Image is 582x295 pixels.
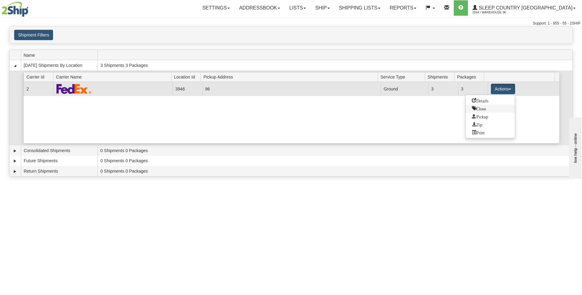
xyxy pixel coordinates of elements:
[466,97,515,105] a: Go to Details view
[466,121,515,128] a: Zip and Download All Shipping Documents
[98,166,572,176] td: 0 Shipments 0 Packages
[477,5,572,10] span: Sleep Country [GEOGRAPHIC_DATA]
[24,82,53,96] td: 2
[198,0,234,16] a: Settings
[472,98,488,102] span: Details
[12,148,18,154] a: Expand
[234,0,285,16] a: Addressbook
[12,158,18,164] a: Expand
[24,50,98,60] span: Name
[203,72,378,82] span: Pickup Address
[26,72,53,82] span: Carrier Id
[21,166,98,176] td: Return Shipments
[98,60,572,71] td: 3 Shipments 3 Packages
[310,0,334,16] a: Ship
[472,10,518,16] span: 2044 / Warehouse 96
[457,72,484,82] span: Packages
[472,122,482,126] span: Zip
[98,156,572,166] td: 0 Shipments 0 Packages
[381,82,428,96] td: Ground
[172,82,202,96] td: 3946
[385,0,421,16] a: Reports
[12,63,18,69] a: Collapse
[21,156,98,166] td: Future Shipments
[458,82,488,96] td: 3
[98,145,572,156] td: 0 Shipments 0 Packages
[56,84,92,94] img: FedEx Express®
[2,2,29,17] img: logo2044.jpg
[466,128,515,136] a: Print or Download All Shipping Documents in one file
[174,72,201,82] span: Location Id
[468,0,580,16] a: Sleep Country [GEOGRAPHIC_DATA] 2044 / Warehouse 96
[2,21,580,26] div: Support: 1 - 855 - 55 - 2SHIP
[14,30,53,40] button: Shipment Filters
[21,145,98,156] td: Consolidated Shipments
[568,116,581,179] iframe: chat widget
[472,114,488,118] span: Pickup
[466,105,515,113] a: Close this group
[491,84,515,94] button: Actions
[466,113,515,121] a: Request a carrier pickup
[428,72,455,82] span: Shipments
[472,130,484,134] span: Print
[334,0,385,16] a: Shipping lists
[21,60,98,71] td: [DATE] Shipments By Location
[428,82,458,96] td: 3
[380,72,425,82] span: Service Type
[5,5,57,10] div: live help - online
[202,82,381,96] td: 96
[285,0,310,16] a: Lists
[56,72,171,82] span: Carrier Name
[12,168,18,174] a: Expand
[472,106,486,110] span: Close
